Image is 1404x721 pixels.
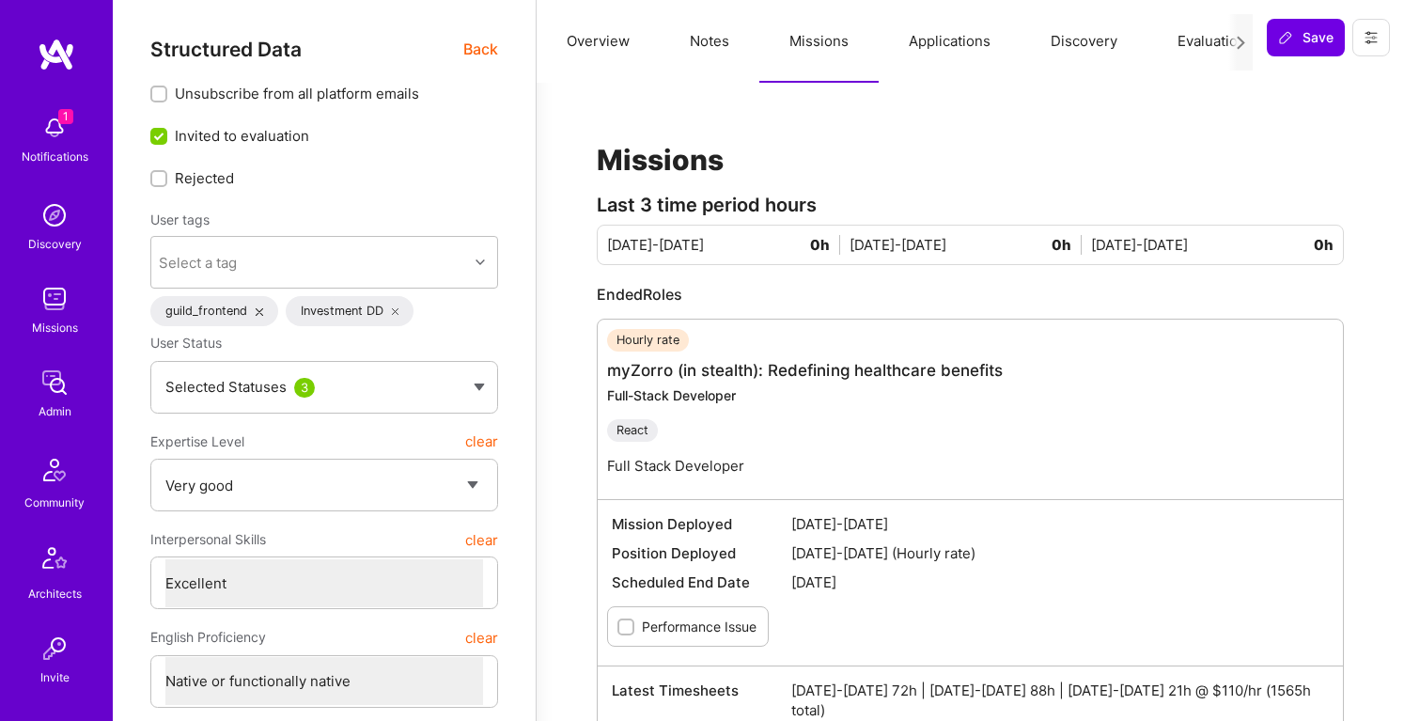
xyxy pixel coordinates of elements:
a: myZorro (in stealth): Redefining healthcare benefits [607,361,1003,380]
span: 0h [1314,235,1334,255]
img: teamwork [36,280,73,318]
h1: Missions [597,143,1344,177]
div: Last 3 time period hours [597,196,1344,215]
div: Architects [28,584,82,603]
div: Invite [40,667,70,687]
span: Save [1278,28,1334,47]
div: [DATE]-[DATE] [607,235,850,255]
div: React [607,419,658,442]
span: Latest Timesheets [612,681,791,720]
button: clear [465,620,498,654]
span: 1 [58,109,73,124]
label: User tags [150,211,210,228]
span: 0h [810,235,840,255]
span: Structured Data [150,38,302,61]
i: icon Close [256,308,263,316]
p: Full Stack Developer [607,456,1003,476]
button: clear [465,425,498,459]
span: Expertise Level [150,425,244,459]
div: Full-Stack Developer [607,386,1003,404]
div: 3 [294,378,315,398]
i: icon Next [1234,36,1248,50]
img: Architects [32,539,77,584]
div: Discovery [28,234,82,254]
img: discovery [36,196,73,234]
img: Invite [36,630,73,667]
span: Mission Deployed [612,514,791,534]
span: Back [463,38,498,61]
button: clear [465,523,498,556]
span: Selected Statuses [165,378,287,396]
span: Scheduled End Date [612,572,791,592]
span: [DATE]-[DATE] 72h | [DATE]-[DATE] 88h | [DATE]-[DATE] 21h @ $110/hr (1565h total) [791,681,1329,720]
div: Community [24,493,85,512]
div: Hourly rate [607,329,689,352]
span: Invited to evaluation [175,126,309,146]
img: admin teamwork [36,364,73,401]
span: [DATE] [791,572,1329,592]
span: User Status [150,335,222,351]
img: caret [474,384,485,391]
button: Save [1267,19,1345,56]
label: Performance Issue [642,617,757,636]
img: Community [32,447,77,493]
span: Interpersonal Skills [150,523,266,556]
span: [DATE]-[DATE] [791,514,1329,534]
span: Position Deployed [612,543,791,563]
div: Admin [39,401,71,421]
span: 0h [1052,235,1082,255]
img: logo [38,38,75,71]
div: Investment DD [286,296,414,326]
span: Unsubscribe from all platform emails [175,84,419,103]
i: icon Close [392,308,399,316]
div: Notifications [22,147,88,166]
span: Rejected [175,168,234,188]
div: Missions [32,318,78,337]
div: Select a tag [159,253,237,273]
div: guild_frontend [150,296,278,326]
div: [DATE]-[DATE] [850,235,1092,255]
i: icon Chevron [476,258,485,267]
span: [DATE]-[DATE] (Hourly rate) [791,543,1329,563]
div: [DATE]-[DATE] [1091,235,1334,255]
img: bell [36,109,73,147]
div: Ended Roles [597,284,1344,305]
span: English Proficiency [150,620,266,654]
